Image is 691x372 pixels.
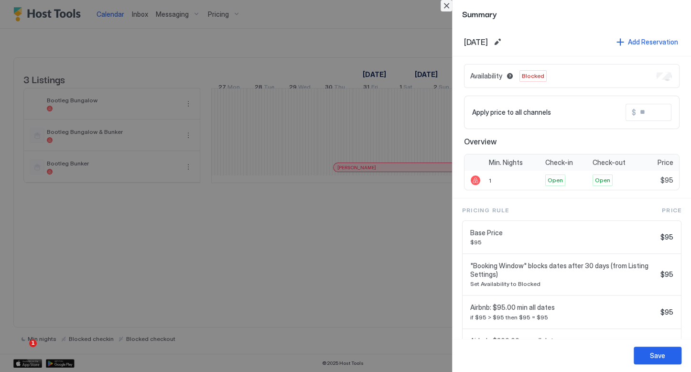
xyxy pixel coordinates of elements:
[650,350,665,361] div: Save
[504,70,516,82] button: Blocked dates override all pricing rules and remain unavailable until manually unblocked
[658,158,673,167] span: Price
[10,339,32,362] iframe: Intercom live chat
[464,137,680,146] span: Overview
[470,280,657,287] span: Set Availability to Blocked
[522,72,544,80] span: Blocked
[634,347,681,364] button: Save
[632,108,636,117] span: $
[660,233,673,241] span: $95
[472,108,551,117] span: Apply price to all channels
[470,229,657,237] span: Base Price
[593,158,626,167] span: Check-out
[470,303,657,312] span: Airbnb: $95.00 min all dates
[492,36,503,48] button: Edit date range
[470,337,657,345] span: Airbnb: $200.00 max all dates
[489,158,523,167] span: Min. Nights
[470,239,657,246] span: $95
[29,339,37,347] span: 1
[545,158,573,167] span: Check-in
[660,176,673,185] span: $95
[470,314,657,321] span: if $95 > $95 then $95 = $95
[662,206,681,215] span: Price
[660,270,673,279] span: $95
[660,308,673,317] span: $95
[462,206,509,215] span: Pricing Rule
[470,262,657,278] span: "Booking Window" blocks dates after 30 days (from Listing Settings)
[548,176,563,185] span: Open
[462,8,681,20] span: Summary
[489,177,491,184] span: 1
[464,37,488,47] span: [DATE]
[615,35,680,48] button: Add Reservation
[628,37,678,47] div: Add Reservation
[595,176,610,185] span: Open
[470,72,502,80] span: Availability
